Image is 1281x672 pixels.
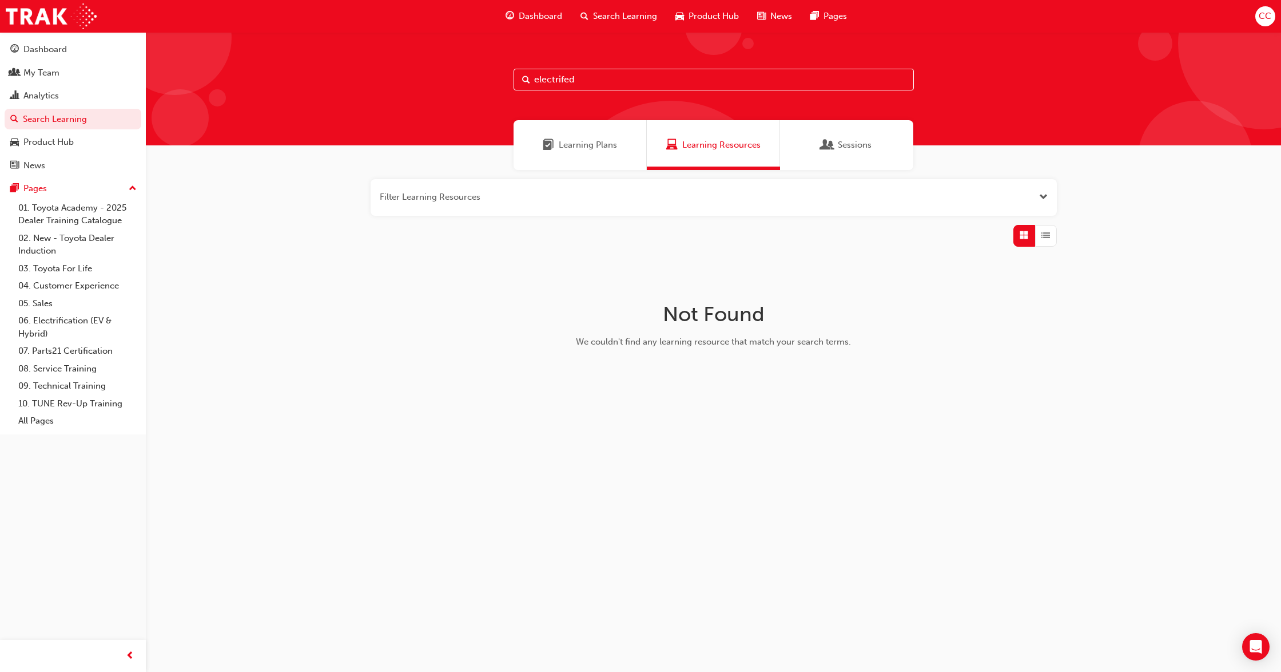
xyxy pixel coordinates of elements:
[23,182,47,195] div: Pages
[10,184,19,194] span: pages-icon
[14,342,141,360] a: 07. Parts21 Certification
[532,335,895,349] div: We couldn't find any learning resource that match your search terms.
[519,10,562,23] span: Dashboard
[5,178,141,199] button: Pages
[823,10,847,23] span: Pages
[5,155,141,176] a: News
[522,73,530,86] span: Search
[5,85,141,106] a: Analytics
[23,89,59,102] div: Analytics
[126,649,134,663] span: prev-icon
[10,68,19,78] span: people-icon
[543,139,554,152] span: Learning Plans
[5,62,141,84] a: My Team
[666,139,678,152] span: Learning Resources
[10,161,19,171] span: news-icon
[1039,191,1048,204] button: Open the filter
[14,312,141,342] a: 06. Electrification (EV & Hybrid)
[514,69,914,90] input: Search...
[14,277,141,295] a: 04. Customer Experience
[496,5,571,28] a: guage-iconDashboard
[6,3,97,29] img: Trak
[593,10,657,23] span: Search Learning
[780,120,913,170] a: SessionsSessions
[5,37,141,178] button: DashboardMy TeamAnalyticsSearch LearningProduct HubNews
[14,230,141,260] a: 02. New - Toyota Dealer Induction
[14,395,141,413] a: 10. TUNE Rev-Up Training
[1020,229,1028,242] span: Grid
[682,139,761,152] span: Learning Resources
[14,295,141,313] a: 05. Sales
[838,139,872,152] span: Sessions
[14,360,141,378] a: 08. Service Training
[506,9,514,23] span: guage-icon
[23,159,45,172] div: News
[675,9,684,23] span: car-icon
[14,377,141,395] a: 09. Technical Training
[5,39,141,60] a: Dashboard
[689,10,739,23] span: Product Hub
[1259,10,1271,23] span: CC
[10,91,19,101] span: chart-icon
[10,45,19,55] span: guage-icon
[5,109,141,130] a: Search Learning
[14,260,141,278] a: 03. Toyota For Life
[532,302,895,327] h1: Not Found
[1242,633,1270,661] div: Open Intercom Messenger
[757,9,766,23] span: news-icon
[559,139,617,152] span: Learning Plans
[14,412,141,430] a: All Pages
[5,132,141,153] a: Product Hub
[129,181,137,196] span: up-icon
[1255,6,1275,26] button: CC
[801,5,856,28] a: pages-iconPages
[23,66,59,80] div: My Team
[10,137,19,148] span: car-icon
[23,43,67,56] div: Dashboard
[770,10,792,23] span: News
[1041,229,1050,242] span: List
[571,5,666,28] a: search-iconSearch Learning
[23,136,74,149] div: Product Hub
[514,120,647,170] a: Learning PlansLearning Plans
[810,9,819,23] span: pages-icon
[666,5,748,28] a: car-iconProduct Hub
[580,9,588,23] span: search-icon
[10,114,18,125] span: search-icon
[822,139,833,152] span: Sessions
[748,5,801,28] a: news-iconNews
[647,120,780,170] a: Learning ResourcesLearning Resources
[14,199,141,230] a: 01. Toyota Academy - 2025 Dealer Training Catalogue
